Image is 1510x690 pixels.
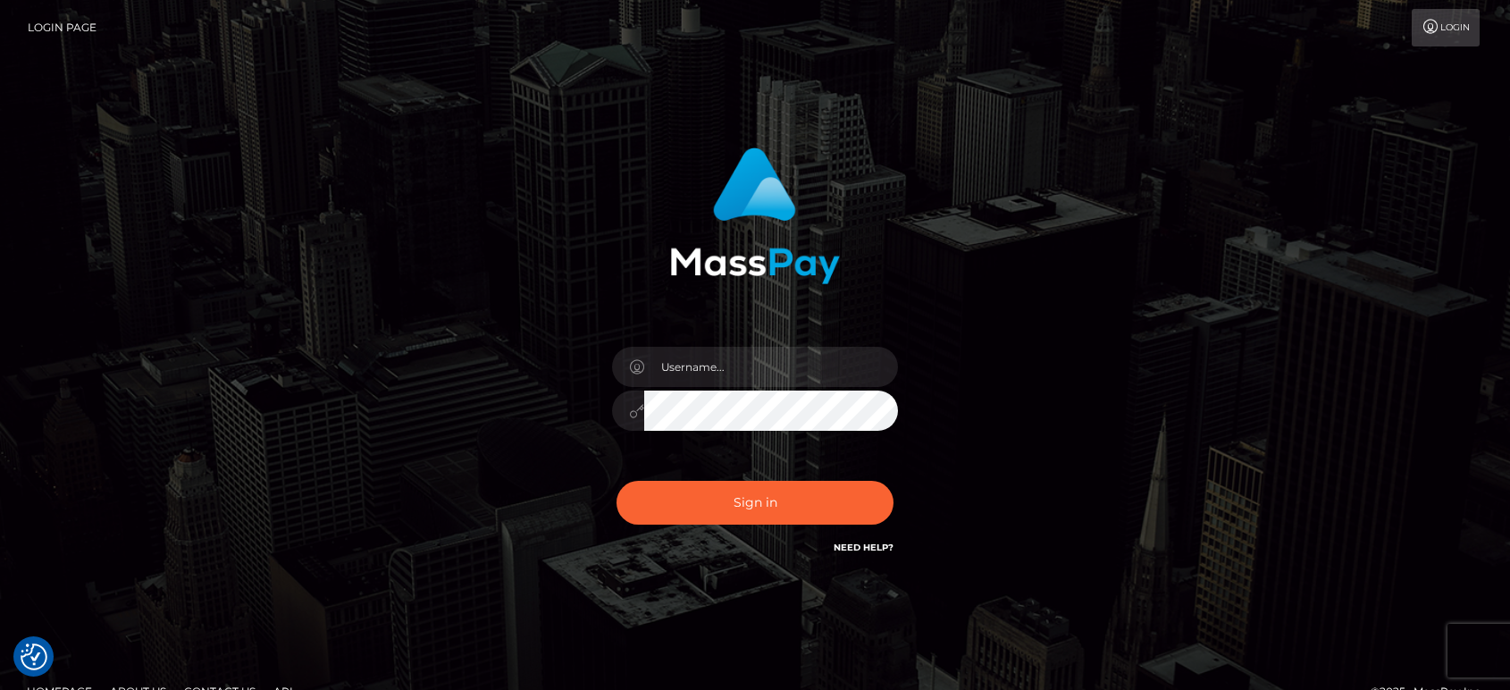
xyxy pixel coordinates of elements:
[28,9,96,46] a: Login Page
[21,644,47,670] img: Revisit consent button
[670,147,840,284] img: MassPay Login
[644,347,898,387] input: Username...
[1412,9,1480,46] a: Login
[21,644,47,670] button: Consent Preferences
[617,481,893,525] button: Sign in
[834,542,893,553] a: Need Help?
